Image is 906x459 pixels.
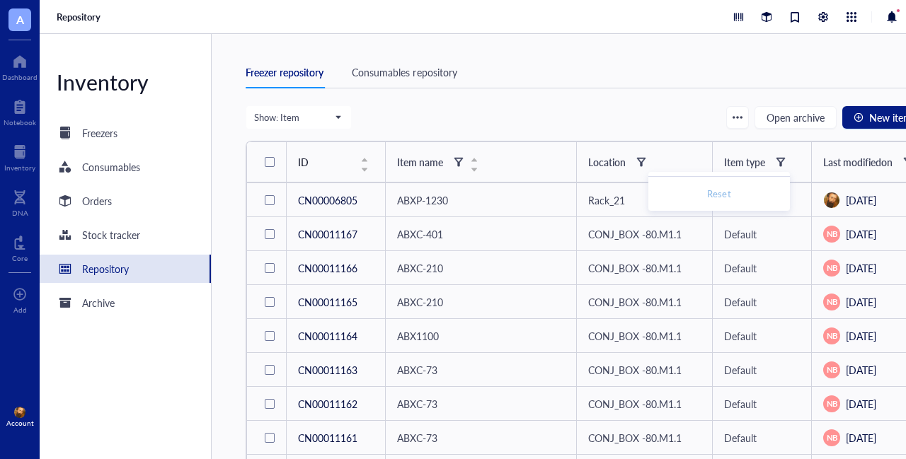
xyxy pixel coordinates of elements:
[724,396,800,412] div: Default
[82,159,140,175] div: Consumables
[12,254,28,262] div: Core
[588,260,682,276] div: CONJ_BOX -80.M1.1
[287,183,386,217] td: CN00006805
[397,261,443,275] span: ABXC-210
[40,68,211,96] div: Inventory
[826,228,837,240] span: NB
[40,153,211,181] a: Consumables
[588,362,682,378] div: CONJ_BOX -80.M1.1
[40,119,211,147] a: Freezers
[4,141,35,172] a: Inventory
[397,295,443,309] span: ABXC-210
[755,106,837,129] button: Open archive
[82,125,117,141] div: Freezers
[287,421,386,455] td: CN00011161
[707,187,730,200] span: Reset
[12,231,28,262] a: Core
[4,118,36,127] div: Notebook
[588,294,682,310] div: CONJ_BOX -80.M1.1
[12,186,28,217] a: DNA
[397,193,448,207] span: ABXP-1230
[823,154,893,170] div: Last modified on
[767,112,825,123] span: Open archive
[588,192,625,208] div: Rack_21
[287,285,386,319] td: CN00011165
[287,217,386,251] td: CN00011167
[826,364,837,376] span: NB
[724,154,765,170] div: Item type
[2,73,38,81] div: Dashboard
[724,328,800,344] div: Default
[704,185,733,202] button: Reset
[397,363,437,377] span: ABXC-73
[82,227,140,243] div: Stock tracker
[40,255,211,283] a: Repository
[724,362,800,378] div: Default
[82,295,115,310] div: Archive
[254,111,340,124] span: Show: Item
[6,419,34,427] div: Account
[246,64,323,80] div: Freezer repository
[4,163,35,172] div: Inventory
[588,154,626,170] div: Location
[287,387,386,421] td: CN00011162
[2,50,38,81] a: Dashboard
[12,209,28,217] div: DNA
[397,397,437,411] span: ABXC-73
[4,95,36,127] a: Notebook
[82,193,112,209] div: Orders
[588,430,682,446] div: CONJ_BOX -80.M1.1
[397,154,443,170] div: Item name
[40,289,211,317] a: Archive
[287,251,386,285] td: CN00011166
[826,262,837,274] span: NB
[397,329,439,343] span: ABX1100
[14,407,25,418] img: 92be2d46-9bf5-4a00-a52c-ace1721a4f07.jpeg
[298,154,357,170] div: ID
[16,11,24,28] span: A
[397,227,443,241] span: ABXC-401
[588,328,682,344] div: CONJ_BOX -80.M1.1
[724,260,800,276] div: Default
[40,221,211,249] a: Stock tracker
[352,64,457,80] div: Consumables repository
[588,396,682,412] div: CONJ_BOX -80.M1.1
[397,431,437,445] span: ABXC-73
[724,294,800,310] div: Default
[13,306,27,314] div: Add
[824,192,839,208] img: 92be2d46-9bf5-4a00-a52c-ace1721a4f07.jpeg
[287,353,386,387] td: CN00011163
[724,430,800,446] div: Default
[57,11,103,23] a: Repository
[826,296,837,308] span: NB
[588,226,682,242] div: CONJ_BOX -80.M1.1
[287,319,386,353] td: CN00011164
[826,397,837,409] span: NB
[40,187,211,215] a: Orders
[82,261,129,277] div: Repository
[724,226,800,242] div: Default
[826,431,837,443] span: NB
[826,330,837,342] span: NB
